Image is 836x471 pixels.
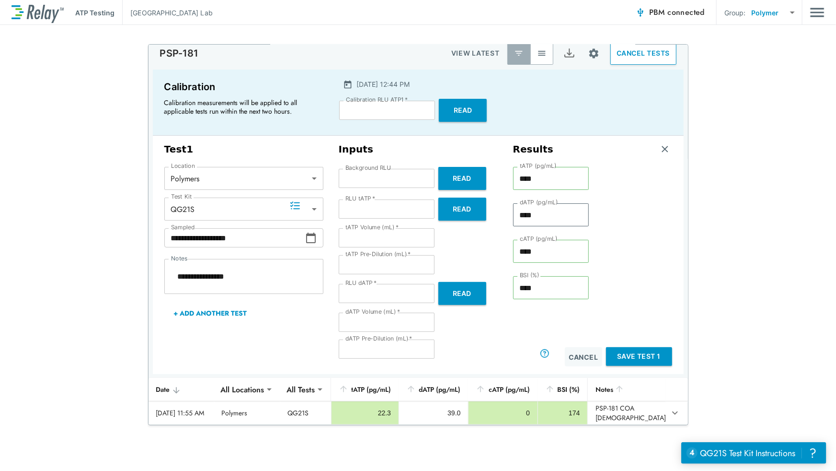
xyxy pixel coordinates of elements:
[171,193,192,200] label: Test Kit
[346,96,408,103] label: Calibration RLU ATP1
[345,308,400,315] label: dATP Volume (mL)
[164,143,323,155] h3: Test 1
[438,198,486,221] button: Read
[558,42,581,65] button: Export
[149,378,688,425] table: sticky table
[171,163,195,169] label: Location
[130,8,213,18] p: [GEOGRAPHIC_DATA] Lab
[667,405,683,421] button: expand row
[345,251,411,258] label: tATP Pre-Dilution (mL)
[164,169,323,188] div: Polymers
[438,282,486,305] button: Read
[606,347,672,366] button: Save Test 1
[563,47,575,59] img: Export Icon
[636,8,645,17] img: Connected Icon
[724,8,746,18] p: Group:
[356,79,410,89] p: [DATE] 12:44 PM
[513,143,554,155] h3: Results
[476,408,529,418] div: 0
[171,255,187,262] label: Notes
[587,401,666,424] td: PSP-181 COA [DEMOGRAPHIC_DATA]
[164,98,318,116] p: Calibration measurements will be applied to all applicable tests run within the next two hours.
[214,380,271,399] div: All Locations
[565,347,602,366] button: Cancel
[339,143,498,155] h3: Inputs
[537,48,547,58] img: View All
[545,384,580,395] div: BSI (%)
[343,80,353,89] img: Calender Icon
[345,224,399,231] label: tATP Volume (mL)
[164,79,322,94] p: Calibration
[810,3,825,22] img: Drawer Icon
[520,272,539,279] label: BSI (%)
[160,47,199,59] p: PSP-181
[546,408,580,418] div: 174
[171,224,195,231] label: Sampled
[164,228,305,247] input: Choose date, selected date is Aug 21, 2025
[214,401,280,424] td: Polymers
[810,3,825,22] button: Main menu
[520,199,558,206] label: dATP (pg/mL)
[75,8,115,18] p: ATP Testing
[520,163,557,169] label: tATP (pg/mL)
[588,47,600,59] img: Settings Icon
[610,42,676,65] button: CANCEL TESTS
[407,408,460,418] div: 39.0
[164,200,323,219] div: QG21S
[280,380,321,399] div: All Tests
[345,280,377,286] label: RLU dATP
[581,41,607,66] button: Site setup
[681,442,826,464] iframe: Resource center
[514,48,524,58] img: Latest
[339,384,391,395] div: tATP (pg/mL)
[156,408,206,418] div: [DATE] 11:55 AM
[345,165,391,171] label: Background RLU
[668,7,705,18] span: connected
[280,401,331,424] td: QG21S
[660,144,670,154] img: Remove
[596,384,658,395] div: Notes
[438,167,486,190] button: Read
[520,235,558,242] label: cATP (pg/mL)
[632,3,709,22] button: PBM connected
[451,47,500,59] p: VIEW LATEST
[164,302,257,325] button: + Add Another Test
[149,378,214,401] th: Date
[439,99,487,122] button: Read
[476,384,529,395] div: cATP (pg/mL)
[11,2,64,23] img: LuminUltra Relay
[339,408,391,418] div: 22.3
[406,384,460,395] div: dATP (pg/mL)
[649,6,705,19] span: PBM
[345,335,412,342] label: dATP Pre-Dilution (mL)
[345,195,375,202] label: RLU tATP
